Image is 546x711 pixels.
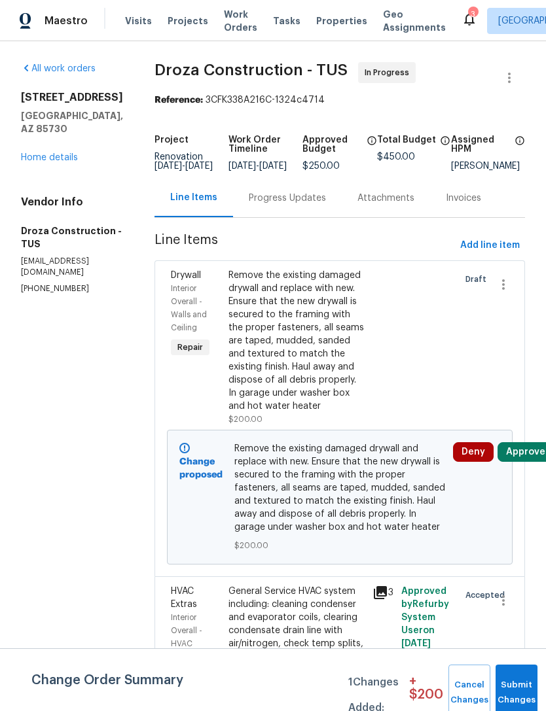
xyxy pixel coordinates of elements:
span: Accepted [465,589,510,602]
span: $450.00 [377,152,415,162]
div: Line Items [170,191,217,204]
span: The total cost of line items that have been approved by both Opendoor and the Trade Partner. This... [367,135,377,162]
h5: Approved Budget [302,135,362,154]
span: Tasks [273,16,300,26]
span: [DATE] [228,162,256,171]
span: Remove the existing damaged drywall and replace with new. Ensure that the new drywall is secured ... [234,442,446,534]
div: 3 [373,585,393,600]
span: Visits [125,14,152,27]
b: Change proposed [179,457,223,479]
span: Line Items [155,234,455,258]
span: [DATE] [401,639,431,648]
div: 3 [468,8,477,21]
div: Remove the existing damaged drywall and replace with new. Ensure that the new drywall is secured ... [228,269,365,413]
b: Reference: [155,95,203,105]
span: In Progress [365,66,414,79]
span: The total cost of line items that have been proposed by Opendoor. This sum includes line items th... [440,135,450,152]
p: [EMAIL_ADDRESS][DOMAIN_NAME] [21,256,123,278]
h5: Assigned HPM [451,135,511,154]
span: HVAC Extras [171,587,197,609]
div: 3CFK338A216C-1324c4714 [155,94,525,107]
span: Drywall [171,271,201,280]
span: Add line item [460,237,520,254]
span: Projects [168,14,208,27]
button: Deny [453,442,494,462]
span: Draft [465,273,492,286]
button: Add line item [455,234,525,258]
span: [DATE] [155,162,182,171]
h4: Vendor Info [21,196,123,209]
span: Approved by Refurby System User on [401,587,449,648]
span: - [228,162,287,171]
span: Interior Overall - HVAC [171,614,202,648]
h5: Project [155,135,189,145]
span: Maestro [45,14,88,27]
h5: Droza Construction - TUS [21,224,123,251]
div: [PERSON_NAME] [451,162,525,171]
span: $200.00 [234,539,446,552]
div: Attachments [357,192,414,205]
div: Progress Updates [249,192,326,205]
div: Invoices [446,192,481,205]
span: Properties [316,14,367,27]
p: [PHONE_NUMBER] [21,283,123,294]
a: Home details [21,153,78,162]
span: - [155,162,213,171]
span: Interior Overall - Walls and Ceiling [171,285,207,332]
span: Geo Assignments [383,8,446,34]
span: [DATE] [259,162,287,171]
span: [DATE] [185,162,213,171]
span: Work Orders [224,8,257,34]
span: Submit Changes [502,678,531,708]
span: $200.00 [228,415,263,423]
h5: [GEOGRAPHIC_DATA], AZ 85730 [21,109,123,135]
h5: Total Budget [377,135,436,145]
span: $250.00 [302,162,340,171]
h5: Work Order Timeline [228,135,302,154]
h2: [STREET_ADDRESS] [21,91,123,104]
span: Cancel Changes [455,678,484,708]
span: Droza Construction - TUS [155,62,348,78]
span: Repair [172,341,208,354]
span: The hpm assigned to this work order. [515,135,525,162]
a: All work orders [21,64,96,73]
span: Renovation [155,152,213,171]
